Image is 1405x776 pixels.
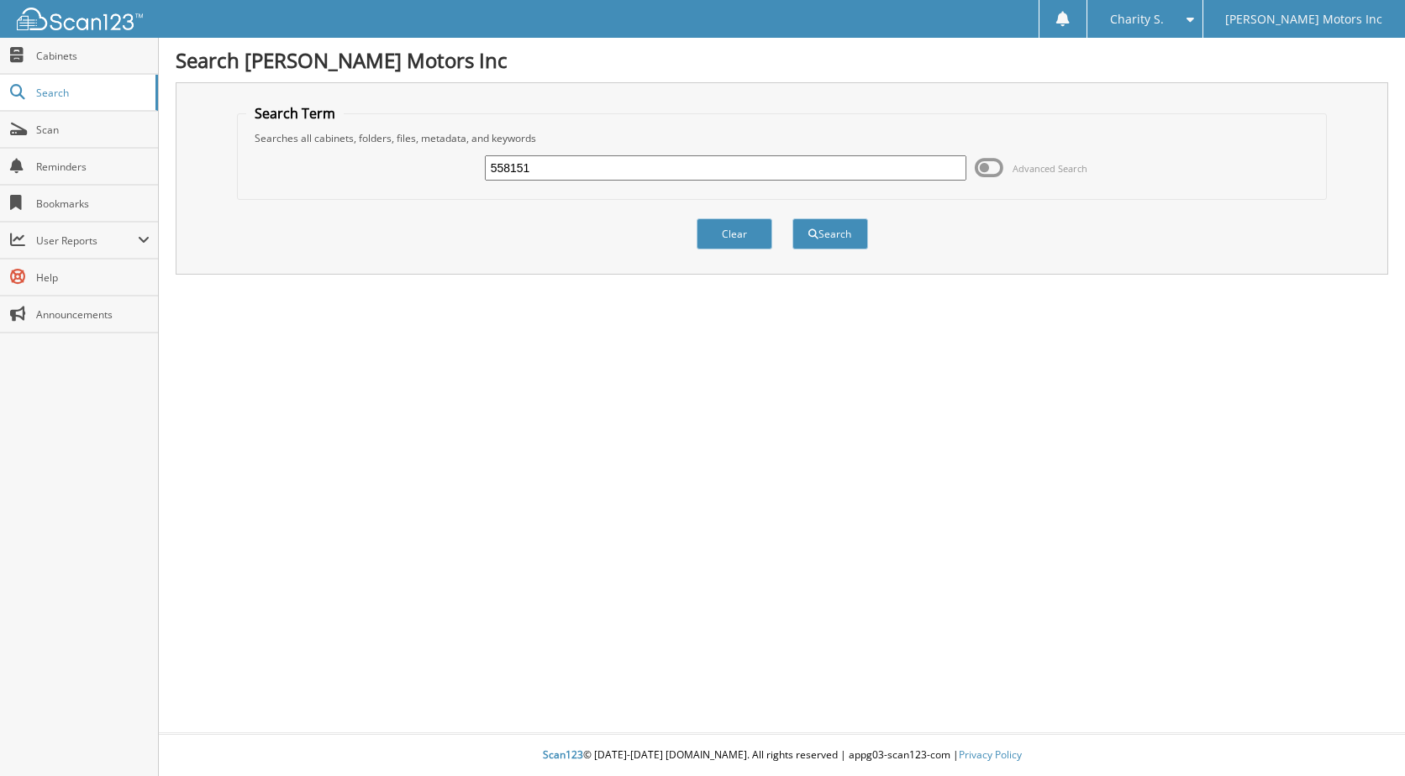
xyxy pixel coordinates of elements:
[36,49,150,63] span: Cabinets
[36,270,150,285] span: Help
[159,735,1405,776] div: © [DATE]-[DATE] [DOMAIN_NAME]. All rights reserved | appg03-scan123-com |
[36,123,150,137] span: Scan
[1110,14,1164,24] span: Charity S.
[1321,695,1405,776] iframe: Chat Widget
[176,46,1388,74] h1: Search [PERSON_NAME] Motors Inc
[1225,14,1382,24] span: [PERSON_NAME] Motors Inc
[959,747,1022,762] a: Privacy Policy
[36,233,138,248] span: User Reports
[543,747,583,762] span: Scan123
[36,197,150,211] span: Bookmarks
[1013,162,1087,175] span: Advanced Search
[792,218,868,249] button: Search
[697,218,772,249] button: Clear
[36,160,150,174] span: Reminders
[36,86,147,100] span: Search
[246,131,1318,145] div: Searches all cabinets, folders, files, metadata, and keywords
[36,307,150,322] span: Announcements
[17,8,143,30] img: scan123-logo-white.svg
[246,104,344,123] legend: Search Term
